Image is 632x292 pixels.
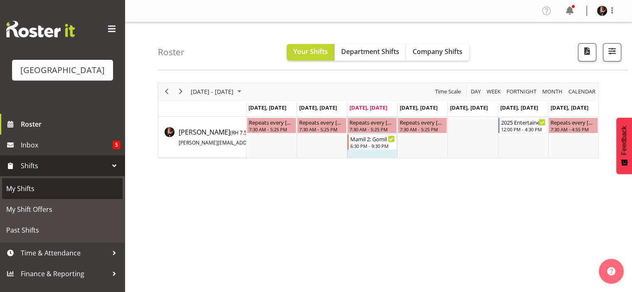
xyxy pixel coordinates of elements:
[406,44,469,61] button: Company Shifts
[247,118,296,133] div: Michelle Englehardt"s event - Repeats every monday - Michelle Englehardt Begin From Monday, Septe...
[230,129,248,136] span: ( )
[350,135,395,143] div: Mamil 2: Gomil
[2,178,123,199] a: My Shifts
[179,128,376,147] span: [PERSON_NAME]
[470,86,482,97] span: Day
[470,86,482,97] button: Timeline Day
[20,64,105,76] div: [GEOGRAPHIC_DATA]
[620,126,628,155] span: Feedback
[21,118,120,130] span: Roster
[350,142,395,149] div: 6:30 PM - 9:30 PM
[349,126,395,133] div: 7:30 AM - 5:25 PM
[485,86,502,97] button: Timeline Week
[347,118,397,133] div: Michelle Englehardt"s event - Repeats every wednesday - Michelle Englehardt Begin From Wednesday,...
[158,117,246,158] td: Michelle Englehardt resource
[113,141,120,149] span: 5
[287,44,334,61] button: Your Shifts
[341,47,399,56] span: Department Shifts
[505,86,538,97] button: Fortnight
[501,118,546,126] div: 2025 Entertainer of the Year - MATINEE
[249,126,294,133] div: 7:30 AM - 5:25 PM
[6,203,118,216] span: My Shift Offers
[232,129,247,136] span: RH 7.5
[568,86,596,97] span: calendar
[349,104,387,111] span: [DATE], [DATE]
[347,134,397,150] div: Michelle Englehardt"s event - Mamil 2: Gomil Begin From Wednesday, October 1, 2025 at 6:30:00 PM ...
[160,83,174,101] div: previous period
[249,118,294,126] div: Repeats every [DATE] - [PERSON_NAME]
[551,118,596,126] div: Repeats every [DATE] - [PERSON_NAME]
[578,43,596,61] button: Download a PDF of the roster according to the set date range.
[2,199,123,220] a: My Shift Offers
[551,104,588,111] span: [DATE], [DATE]
[246,117,598,158] table: Timeline Week of October 1, 2025
[299,126,344,133] div: 7:30 AM - 5:25 PM
[567,86,597,97] button: Month
[21,267,108,280] span: Finance & Reporting
[2,220,123,240] a: Past Shifts
[501,126,546,133] div: 12:00 PM - 4:30 PM
[175,86,187,97] button: Next
[506,86,537,97] span: Fortnight
[551,126,596,133] div: 7:30 AM - 4:55 PM
[189,86,245,97] button: October 2025
[293,47,328,56] span: Your Shifts
[297,118,347,133] div: Michelle Englehardt"s event - Repeats every tuesday - Michelle Englehardt Begin From Tuesday, Sep...
[413,47,462,56] span: Company Shifts
[400,118,445,126] div: Repeats every [DATE] - [PERSON_NAME]
[498,118,548,133] div: Michelle Englehardt"s event - 2025 Entertainer of the Year - MATINEE Begin From Saturday, October...
[616,118,632,174] button: Feedback - Show survey
[174,83,188,101] div: next period
[158,83,599,158] div: Timeline Week of October 1, 2025
[349,118,395,126] div: Repeats every [DATE] - [PERSON_NAME]
[188,83,246,101] div: Sep 29 - Oct 05, 2025
[6,224,118,236] span: Past Shifts
[434,86,462,97] span: Time Scale
[6,182,118,195] span: My Shifts
[179,127,376,147] a: [PERSON_NAME](RH 7.5)[PERSON_NAME][EMAIL_ADDRESS][PERSON_NAME][DOMAIN_NAME]
[299,118,344,126] div: Repeats every [DATE] - [PERSON_NAME]
[334,44,406,61] button: Department Shifts
[597,6,607,16] img: michelle-englehardt77a61dd232cbae36c93d4705c8cf7ee3.png
[190,86,234,97] span: [DATE] - [DATE]
[400,126,445,133] div: 7:30 AM - 5:25 PM
[21,247,108,259] span: Time & Attendance
[500,104,538,111] span: [DATE], [DATE]
[21,159,108,172] span: Shifts
[158,47,184,57] h4: Roster
[450,104,488,111] span: [DATE], [DATE]
[541,86,564,97] button: Timeline Month
[398,118,447,133] div: Michelle Englehardt"s event - Repeats every thursday - Michelle Englehardt Begin From Thursday, O...
[161,86,172,97] button: Previous
[607,267,615,275] img: help-xxl-2.png
[299,104,337,111] span: [DATE], [DATE]
[6,21,75,37] img: Rosterit website logo
[400,104,438,111] span: [DATE], [DATE]
[179,139,339,146] span: [PERSON_NAME][EMAIL_ADDRESS][PERSON_NAME][DOMAIN_NAME]
[248,104,286,111] span: [DATE], [DATE]
[603,43,621,61] button: Filter Shifts
[548,118,598,133] div: Michelle Englehardt"s event - Repeats every sunday - Michelle Englehardt Begin From Sunday, Octob...
[21,139,113,151] span: Inbox
[541,86,563,97] span: Month
[434,86,462,97] button: Time Scale
[486,86,502,97] span: Week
